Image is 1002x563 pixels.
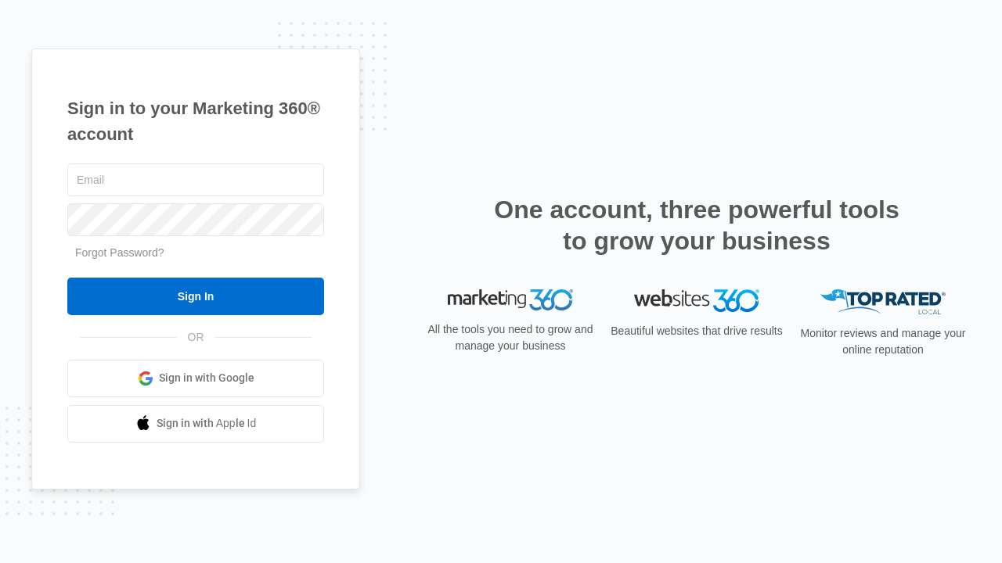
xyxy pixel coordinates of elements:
[159,370,254,386] span: Sign in with Google
[448,289,573,311] img: Marketing 360
[423,321,598,354] p: All the tools you need to grow and manage your business
[67,163,324,196] input: Email
[795,325,971,358] p: Monitor reviews and manage your online reputation
[75,246,164,259] a: Forgot Password?
[177,329,215,346] span: OR
[157,415,257,432] span: Sign in with Apple Id
[820,289,946,315] img: Top Rated Local
[67,278,324,315] input: Sign In
[634,289,759,312] img: Websites 360
[489,194,904,256] h2: One account, three powerful tools to grow your business
[67,95,324,147] h1: Sign in to your Marketing 360® account
[67,360,324,397] a: Sign in with Google
[609,323,784,339] p: Beautiful websites that drive results
[67,405,324,443] a: Sign in with Apple Id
